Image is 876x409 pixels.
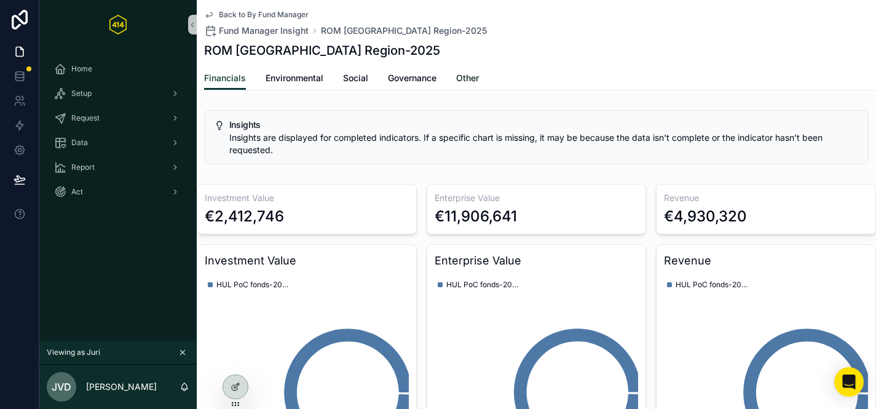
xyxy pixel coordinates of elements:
[47,58,189,80] a: Home
[435,192,639,204] h3: Enterprise Value
[204,67,246,90] a: Financials
[71,64,92,74] span: Home
[52,379,71,394] span: JvD
[47,132,189,154] a: Data
[205,252,409,269] h3: Investment Value
[109,15,127,34] img: App logo
[47,82,189,105] a: Setup
[204,72,246,84] span: Financials
[39,49,197,219] div: scrollable content
[229,132,858,156] div: Insights are displayed for completed indicators. If a specific chart is missing, it may be becaus...
[343,67,368,92] a: Social
[388,67,436,92] a: Governance
[47,156,189,178] a: Report
[47,181,189,203] a: Act
[229,132,823,155] span: Insights are displayed for completed indicators. If a specific chart is missing, it may be becaus...
[71,162,95,172] span: Report
[216,280,290,290] span: HUL PoC fonds-2025
[204,25,309,37] a: Fund Manager Insight
[456,67,479,92] a: Other
[664,207,747,226] div: €4,930,320
[834,367,864,397] div: Open Intercom Messenger
[435,207,517,226] div: €11,906,641
[204,42,440,59] h1: ROM [GEOGRAPHIC_DATA] Region-2025
[321,25,487,37] a: ROM [GEOGRAPHIC_DATA] Region-2025
[435,252,639,269] h3: Enterprise Value
[71,89,92,98] span: Setup
[71,113,100,123] span: Request
[86,381,157,393] p: [PERSON_NAME]
[266,72,323,84] span: Environmental
[71,187,83,197] span: Act
[71,138,88,148] span: Data
[219,25,309,37] span: Fund Manager Insight
[219,10,309,20] span: Back to By Fund Manager
[456,72,479,84] span: Other
[204,10,309,20] a: Back to By Fund Manager
[229,121,858,129] h5: Insights
[664,252,868,269] h3: Revenue
[446,280,520,290] span: HUL PoC fonds-2025
[676,280,749,290] span: HUL PoC fonds-2025
[664,192,868,204] h3: Revenue
[388,72,436,84] span: Governance
[47,347,100,357] span: Viewing as Juri
[205,192,409,204] h3: Investment Value
[47,107,189,129] a: Request
[266,67,323,92] a: Environmental
[343,72,368,84] span: Social
[205,207,284,226] div: €2,412,746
